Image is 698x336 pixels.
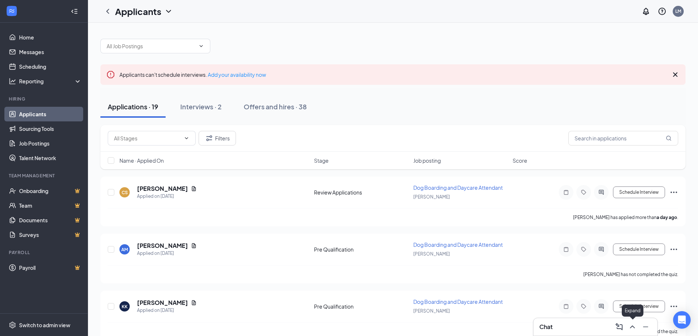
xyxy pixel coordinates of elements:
[641,322,650,331] svg: Minimize
[137,307,197,314] div: Applied on [DATE]
[121,246,128,253] div: AM
[8,7,15,15] svg: WorkstreamLogo
[413,157,441,164] span: Job posting
[244,102,307,111] div: Offers and hires · 38
[314,189,409,196] div: Review Applications
[597,246,606,252] svg: ActiveChat
[658,7,666,16] svg: QuestionInfo
[122,303,128,310] div: KK
[562,189,570,195] svg: Note
[19,151,82,165] a: Talent Network
[107,42,195,50] input: All Job Postings
[597,189,606,195] svg: ActiveChat
[9,249,80,256] div: Payroll
[642,7,650,16] svg: Notifications
[640,321,651,333] button: Minimize
[413,184,503,191] span: Dog Boarding and Daycare Attendant
[19,184,82,198] a: OnboardingCrown
[191,300,197,306] svg: Document
[9,78,16,85] svg: Analysis
[513,157,527,164] span: Score
[675,8,681,14] div: LM
[579,246,588,252] svg: Tag
[137,299,188,307] h5: [PERSON_NAME]
[103,7,112,16] svg: ChevronLeft
[669,302,678,311] svg: Ellipses
[657,215,677,220] b: a day ago
[108,102,158,111] div: Applications · 19
[413,251,450,257] span: [PERSON_NAME]
[19,198,82,213] a: TeamCrown
[114,134,181,142] input: All Stages
[539,323,553,331] h3: Chat
[119,157,164,164] span: Name · Applied On
[413,194,450,200] span: [PERSON_NAME]
[19,45,82,59] a: Messages
[613,243,665,255] button: Schedule Interview
[627,321,638,333] button: ChevronUp
[19,136,82,151] a: Job Postings
[669,245,678,254] svg: Ellipses
[615,322,624,331] svg: ComposeMessage
[579,303,588,309] svg: Tag
[137,242,188,250] h5: [PERSON_NAME]
[673,311,691,329] div: Open Intercom Messenger
[137,185,188,193] h5: [PERSON_NAME]
[19,59,82,74] a: Scheduling
[579,189,588,195] svg: Tag
[669,188,678,197] svg: Ellipses
[562,303,570,309] svg: Note
[19,321,70,329] div: Switch to admin view
[9,321,16,329] svg: Settings
[613,186,665,198] button: Schedule Interview
[119,71,266,78] span: Applicants can't schedule interviews.
[106,70,115,79] svg: Error
[115,5,161,18] h1: Applicants
[122,189,128,196] div: CS
[413,308,450,314] span: [PERSON_NAME]
[613,301,665,312] button: Schedule Interview
[314,303,409,310] div: Pre Qualification
[191,186,197,192] svg: Document
[314,157,329,164] span: Stage
[184,135,189,141] svg: ChevronDown
[19,121,82,136] a: Sourcing Tools
[413,298,503,305] span: Dog Boarding and Daycare Attendant
[19,78,82,85] div: Reporting
[628,322,637,331] svg: ChevronUp
[19,30,82,45] a: Home
[19,107,82,121] a: Applicants
[19,260,82,275] a: PayrollCrown
[9,96,80,102] div: Hiring
[597,303,606,309] svg: ActiveChat
[19,227,82,242] a: SurveysCrown
[19,213,82,227] a: DocumentsCrown
[208,71,266,78] a: Add your availability now
[413,241,503,248] span: Dog Boarding and Daycare Attendant
[314,246,409,253] div: Pre Qualification
[573,214,678,220] p: [PERSON_NAME] has applied more than .
[164,7,173,16] svg: ChevronDown
[137,250,197,257] div: Applied on [DATE]
[191,243,197,249] svg: Document
[583,271,678,278] p: [PERSON_NAME] has not completed the quiz.
[205,134,214,143] svg: Filter
[568,131,678,146] input: Search in applications
[9,173,80,179] div: Team Management
[562,246,570,252] svg: Note
[671,70,680,79] svg: Cross
[613,321,625,333] button: ComposeMessage
[137,193,197,200] div: Applied on [DATE]
[198,43,204,49] svg: ChevronDown
[666,135,672,141] svg: MagnifyingGlass
[71,8,78,15] svg: Collapse
[622,305,643,317] div: Expand
[180,102,222,111] div: Interviews · 2
[199,131,236,146] button: Filter Filters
